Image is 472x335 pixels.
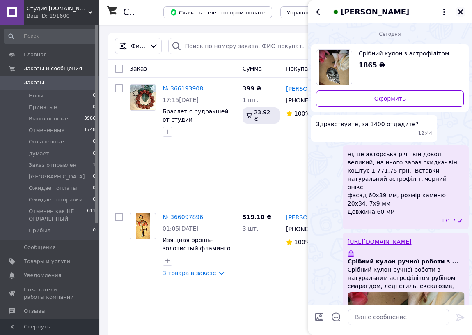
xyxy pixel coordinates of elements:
span: Сегодня [376,31,404,38]
button: Открыть шаблоны ответов [331,312,341,322]
img: Фото товару [136,213,150,239]
a: Фото товару [130,84,156,111]
span: Отменен как НЕ ОПЛАЧЕННЫЙ [29,208,87,222]
span: 1 шт. [243,97,259,103]
img: Срібний кулон ручної роботи з ... [348,250,354,257]
span: Студия LadyStyle.Biz. Студия Леди Стиль. Украшения. Бижутерия . Сувениры. Подарки [27,5,88,12]
span: 12:44 12.10.2025 [418,130,433,137]
span: 100% [294,239,311,245]
span: Оплаченные [29,138,64,146]
button: Управление статусами [280,6,358,18]
span: Покупатель [286,65,322,72]
span: Сообщения [24,244,56,251]
button: Закрыть [456,7,465,17]
span: Сумма [243,65,262,72]
span: ні, це авторська річ і він доволі великий, на нього зараз скидка- він коштує 1 771,75 грн., Встав... [348,150,464,216]
span: Прибыл [29,227,50,234]
h1: Список заказов [123,7,194,17]
img: Фото товару [130,85,156,110]
a: Изящная брошь- золотистый фламинго от студии [DOMAIN_NAME] [163,237,230,268]
a: № 366193908 [163,85,203,92]
span: 0 [93,138,96,146]
a: [URL][DOMAIN_NAME] [348,238,412,245]
span: 0 [93,227,96,234]
span: Срібний кулон ручної роботи з натуральним астрофілітом рубіном смарагдом, леді стиль, ексклюзив, ... [348,266,464,290]
span: Заказ отправлен [29,162,76,169]
button: Скачать отчет по пром-оплате [163,6,272,18]
a: [PERSON_NAME] [286,213,334,222]
div: [PHONE_NUMBER] [284,223,332,235]
span: 3 шт. [243,225,259,232]
span: Фильтры [131,42,146,50]
span: думает [29,150,49,157]
span: Показатели работы компании [24,286,76,301]
div: 12.10.2025 [311,30,469,38]
span: Заказ [130,65,147,72]
span: [PERSON_NAME] [341,7,409,17]
span: 3986 [84,115,96,122]
div: 23.92 ₴ [243,107,280,124]
span: 17:15[DATE] [163,97,199,103]
span: Заказы [24,79,44,86]
span: Срібний кулон ручної роботи з ... [348,257,459,266]
span: Заказы и сообщения [24,65,82,72]
span: 0 [93,173,96,180]
div: Ваш ID: 191600 [27,12,99,20]
a: Посмотреть товар [316,49,464,85]
a: [PERSON_NAME] [286,85,334,93]
input: Поиск по номеру заказа, ФИО покупателя, номеру телефона, Email, номеру накладной [168,38,317,54]
span: Срібний кулон з астрофілітом [359,49,457,58]
span: Принятые [29,104,57,111]
span: 611 [87,208,96,222]
span: Отмененные [29,127,64,134]
a: 3 товара в заказе [163,270,216,276]
span: Отзывы [24,307,46,315]
span: Новые [29,92,47,99]
span: 1865 ₴ [359,61,385,69]
button: Назад [314,7,324,17]
input: Поиск [4,29,96,44]
span: Товары и услуги [24,258,70,265]
span: 0 [93,150,96,157]
span: 1 [93,162,96,169]
span: 100% [294,110,311,117]
img: 3197584836_w640_h640_3197584836.jpg [319,50,349,85]
a: Браслет с рудракшей от студии [DOMAIN_NAME] [163,108,228,131]
span: 0 [93,196,96,203]
div: [PHONE_NUMBER] [284,95,332,106]
span: Главная [24,51,47,58]
span: Здравствуйте, за 1400 отдадите? [316,120,419,128]
span: 0 [93,185,96,192]
span: 17:17 12.10.2025 [441,217,456,224]
span: 519.10 ₴ [243,214,272,220]
span: 0 [93,104,96,111]
button: [PERSON_NAME] [331,7,449,17]
span: Ожидает отправки [29,196,82,203]
span: 399 ₴ [243,85,261,92]
a: № 366097896 [163,214,203,220]
span: Управление статусами [287,9,351,16]
span: 1748 [84,127,96,134]
span: [GEOGRAPHIC_DATA] [29,173,85,180]
span: Ожидает оплаты [29,185,77,192]
span: 0 [93,92,96,99]
span: Скачать отчет по пром-оплате [170,9,266,16]
a: Оформить [316,90,464,107]
a: Фото товару [130,213,156,239]
span: Уведомления [24,272,61,279]
span: 01:05[DATE] [163,225,199,232]
span: Выполненные [29,115,68,122]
